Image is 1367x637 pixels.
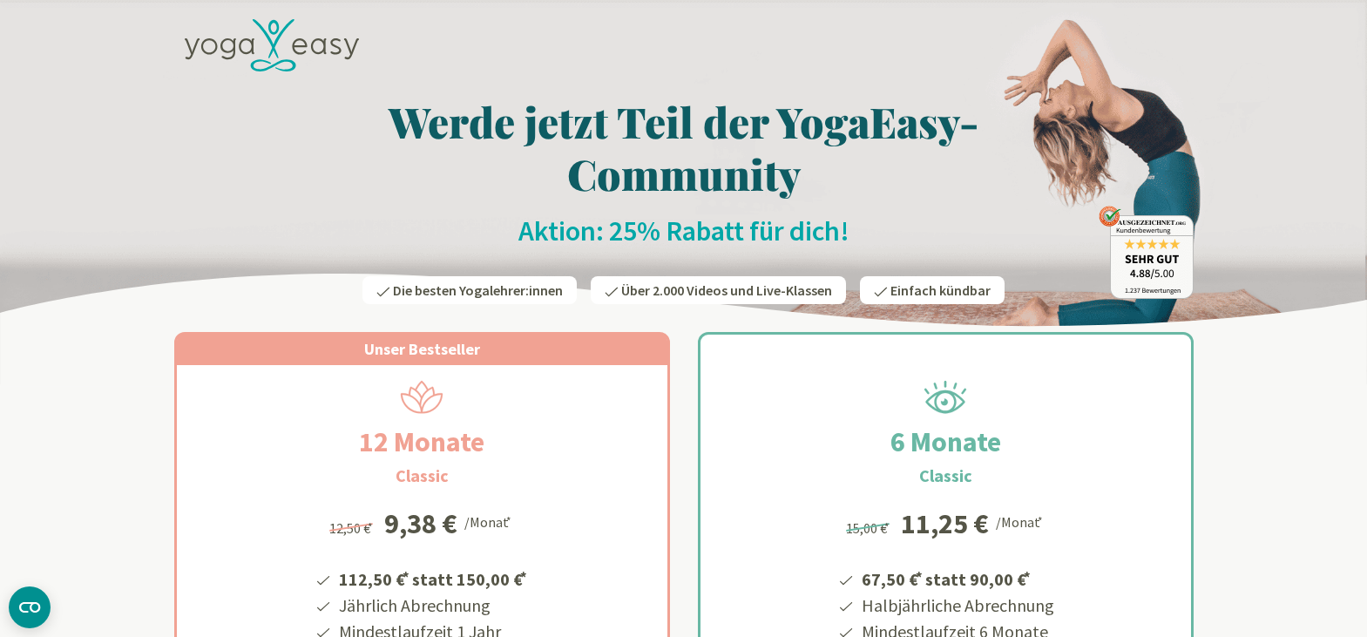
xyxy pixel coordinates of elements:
div: /Monat [464,510,514,532]
h2: 6 Monate [849,421,1043,463]
h1: Werde jetzt Teil der YogaEasy-Community [174,95,1194,200]
li: 67,50 € statt 90,00 € [859,563,1054,593]
h2: Aktion: 25% Rabatt für dich! [174,213,1194,248]
h3: Classic [919,463,972,489]
h2: 12 Monate [317,421,526,463]
button: CMP-Widget öffnen [9,586,51,628]
li: Halbjährliche Abrechnung [859,593,1054,619]
li: 112,50 € statt 150,00 € [336,563,530,593]
span: Einfach kündbar [890,281,991,299]
span: 12,50 € [329,519,376,537]
div: /Monat [996,510,1046,532]
div: 11,25 € [901,510,989,538]
img: ausgezeichnet_badge.png [1099,206,1194,299]
span: Die besten Yogalehrer:innen [393,281,563,299]
span: 15,00 € [846,519,892,537]
h3: Classic [396,463,449,489]
li: Jährlich Abrechnung [336,593,530,619]
span: Unser Bestseller [364,339,480,359]
div: 9,38 € [384,510,457,538]
span: Über 2.000 Videos und Live-Klassen [621,281,832,299]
